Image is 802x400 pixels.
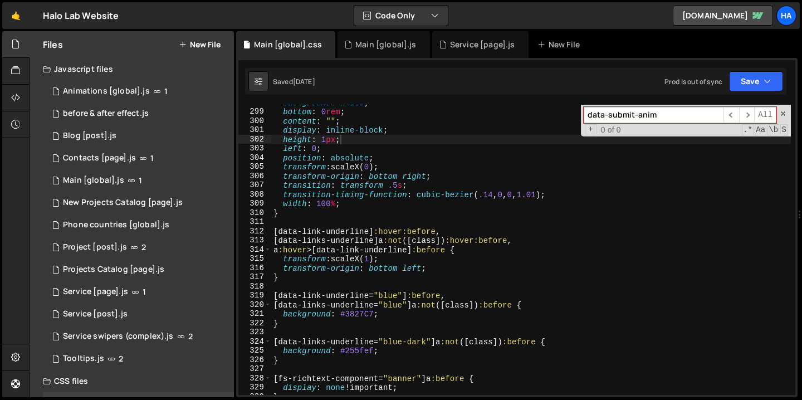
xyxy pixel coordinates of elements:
[238,282,271,291] div: 318
[354,6,448,26] button: Code Only
[238,245,271,255] div: 314
[238,199,271,208] div: 309
[238,227,271,236] div: 312
[63,109,149,119] div: before & after effect.js
[537,39,584,50] div: New File
[238,374,271,383] div: 328
[139,176,142,185] span: 1
[43,147,234,169] div: 826/1551.js
[238,135,271,144] div: 302
[238,309,271,319] div: 321
[238,383,271,392] div: 329
[664,77,722,86] div: Prod is out of sync
[63,86,150,96] div: Animations [global].js
[238,264,271,273] div: 316
[238,217,271,227] div: 311
[63,331,173,342] div: Service swipers (complex).js
[238,337,271,347] div: 324
[43,38,63,51] h2: Files
[63,131,116,141] div: Blog [post].js
[63,265,164,275] div: Projects Catalog [page].js
[238,144,271,153] div: 303
[43,303,234,325] div: 826/7934.js
[238,125,271,135] div: 301
[755,124,766,135] span: CaseSensitive Search
[355,39,417,50] div: Main [global].js
[238,208,271,218] div: 310
[238,190,271,199] div: 308
[143,287,146,296] span: 1
[238,107,271,116] div: 299
[238,355,271,365] div: 326
[238,254,271,264] div: 315
[780,124,788,135] span: Search In Selection
[723,107,739,123] span: ​
[43,348,234,370] div: 826/18329.js
[43,192,234,214] div: 826/45771.js
[43,236,234,258] div: 826/8916.js
[767,124,779,135] span: Whole Word Search
[43,103,234,125] div: 826/19389.js
[63,242,127,252] div: Project [post].js
[2,2,30,29] a: 🤙
[254,39,322,50] div: Main [global].css
[63,153,136,163] div: Contacts [page].js
[43,80,234,103] div: 826/2754.js
[742,124,754,135] span: RegExp Search
[293,77,315,86] div: [DATE]
[164,87,168,96] span: 1
[63,309,128,319] div: Service [post].js
[63,354,104,364] div: Tooltips.js
[43,281,234,303] div: 826/10500.js
[450,39,515,50] div: Service [page].js
[238,328,271,337] div: 323
[119,354,123,363] span: 2
[754,107,776,123] span: Alt-Enter
[238,300,271,310] div: 320
[739,107,755,123] span: ​
[238,153,271,163] div: 304
[43,258,234,281] div: 826/10093.js
[150,154,154,163] span: 1
[141,243,146,252] span: 2
[238,291,271,300] div: 319
[673,6,773,26] a: [DOMAIN_NAME]
[238,319,271,328] div: 322
[43,125,234,147] div: 826/3363.js
[63,220,169,230] div: Phone countries [global].js
[43,325,234,348] div: 826/8793.js
[238,272,271,282] div: 317
[776,6,796,26] a: Ha
[63,287,128,297] div: Service [page].js
[63,198,183,208] div: New Projects Catalog [page].js
[238,172,271,181] div: 306
[30,58,234,80] div: Javascript files
[238,181,271,190] div: 307
[63,175,124,186] div: Main [global].js
[238,364,271,374] div: 327
[585,124,596,135] span: Toggle Replace mode
[273,77,315,86] div: Saved
[43,9,119,22] div: Halo Lab Website
[584,107,723,123] input: Search for
[43,214,234,236] div: 826/24828.js
[43,169,234,192] div: 826/1521.js
[238,236,271,245] div: 313
[238,116,271,126] div: 300
[729,71,783,91] button: Save
[179,40,221,49] button: New File
[30,370,234,392] div: CSS files
[238,346,271,355] div: 325
[596,125,625,135] span: 0 of 0
[238,162,271,172] div: 305
[188,332,193,341] span: 2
